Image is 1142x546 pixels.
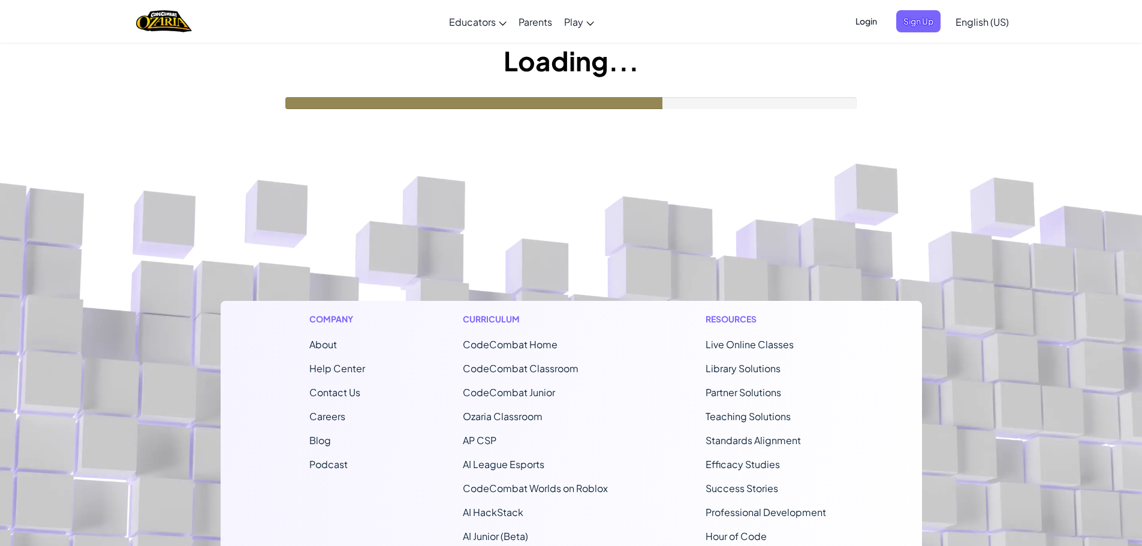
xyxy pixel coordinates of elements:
[463,506,523,518] a: AI HackStack
[706,482,778,494] a: Success Stories
[463,362,578,375] a: CodeCombat Classroom
[309,386,360,399] span: Contact Us
[956,16,1009,28] span: English (US)
[463,458,544,470] a: AI League Esports
[706,530,767,542] a: Hour of Code
[706,362,781,375] a: Library Solutions
[463,482,608,494] a: CodeCombat Worlds on Roblox
[463,410,543,423] a: Ozaria Classroom
[449,16,496,28] span: Educators
[463,338,558,351] span: CodeCombat Home
[513,5,558,38] a: Parents
[463,434,496,447] a: AP CSP
[706,410,791,423] a: Teaching Solutions
[136,9,192,34] img: Home
[706,506,826,518] a: Professional Development
[706,313,833,325] h1: Resources
[309,313,365,325] h1: Company
[309,410,345,423] a: Careers
[309,338,337,351] a: About
[136,9,192,34] a: Ozaria by CodeCombat logo
[443,5,513,38] a: Educators
[706,386,781,399] a: Partner Solutions
[309,458,348,470] a: Podcast
[706,434,801,447] a: Standards Alignment
[558,5,600,38] a: Play
[706,338,794,351] a: Live Online Classes
[896,10,941,32] button: Sign Up
[463,530,528,542] a: AI Junior (Beta)
[309,362,365,375] a: Help Center
[848,10,884,32] button: Login
[463,313,608,325] h1: Curriculum
[564,16,583,28] span: Play
[463,386,555,399] a: CodeCombat Junior
[706,458,780,470] a: Efficacy Studies
[309,434,331,447] a: Blog
[950,5,1015,38] a: English (US)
